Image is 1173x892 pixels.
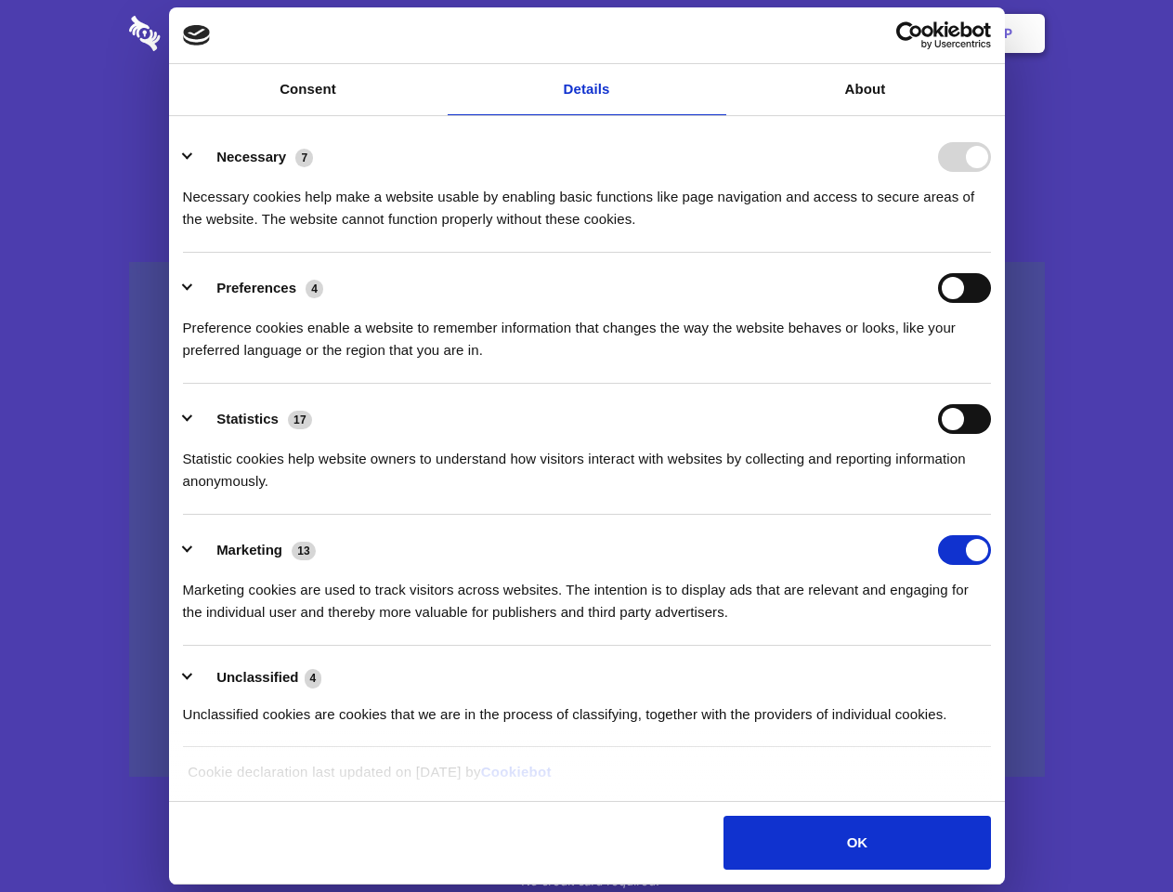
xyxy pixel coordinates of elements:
a: Consent [169,64,448,115]
a: Wistia video thumbnail [129,262,1045,778]
a: Login [842,5,923,62]
h1: Eliminate Slack Data Loss. [129,84,1045,151]
span: 7 [295,149,313,167]
div: Statistic cookies help website owners to understand how visitors interact with websites by collec... [183,434,991,492]
a: Details [448,64,726,115]
img: logo-wordmark-white-trans-d4663122ce5f474addd5e946df7df03e33cb6a1c49d2221995e7729f52c070b2.svg [129,16,288,51]
label: Statistics [216,411,279,426]
div: Cookie declaration last updated on [DATE] by [174,761,999,797]
a: Contact [753,5,839,62]
h4: Auto-redaction of sensitive data, encrypted data sharing and self-destructing private chats. Shar... [129,169,1045,230]
button: OK [723,816,990,870]
a: About [726,64,1005,115]
button: Necessary (7) [183,142,325,172]
div: Unclassified cookies are cookies that we are in the process of classifying, together with the pro... [183,689,991,726]
div: Necessary cookies help make a website usable by enabling basic functions like page navigation and... [183,172,991,230]
a: Cookiebot [481,764,552,780]
label: Marketing [216,542,282,557]
button: Preferences (4) [183,273,335,303]
img: logo [183,25,211,46]
a: Pricing [545,5,626,62]
span: 4 [305,669,322,688]
label: Preferences [216,280,296,295]
div: Preference cookies enable a website to remember information that changes the way the website beha... [183,303,991,361]
button: Statistics (17) [183,404,324,434]
button: Marketing (13) [183,535,328,565]
a: Usercentrics Cookiebot - opens in a new window [828,21,991,49]
iframe: Drift Widget Chat Controller [1080,799,1151,870]
button: Unclassified (4) [183,666,333,689]
span: 17 [288,411,312,429]
span: 4 [306,280,323,298]
label: Necessary [216,149,286,164]
div: Marketing cookies are used to track visitors across websites. The intention is to display ads tha... [183,565,991,623]
span: 13 [292,542,316,560]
